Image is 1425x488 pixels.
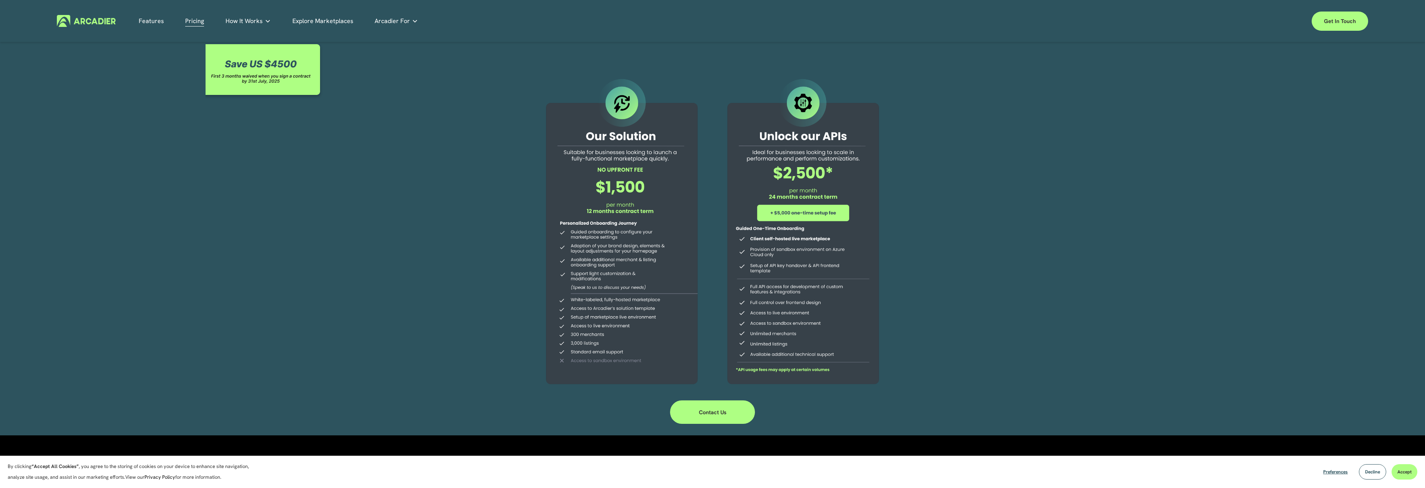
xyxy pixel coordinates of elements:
[144,474,175,480] a: Privacy Policy
[1359,464,1386,480] button: Decline
[8,461,257,483] p: By clicking , you agree to the storing of cookies on your device to enhance site navigation, anal...
[670,400,755,423] a: Contact Us
[375,15,418,27] a: folder dropdown
[1317,464,1354,480] button: Preferences
[1392,464,1417,480] button: Accept
[292,15,353,27] a: Explore Marketplaces
[1312,12,1368,31] a: Get in touch
[1323,469,1348,475] span: Preferences
[226,15,271,27] a: folder dropdown
[375,16,410,27] span: Arcadier For
[185,15,204,27] a: Pricing
[1365,469,1380,475] span: Decline
[139,15,164,27] a: Features
[1397,469,1412,475] span: Accept
[57,15,116,27] img: Arcadier
[226,16,263,27] span: How It Works
[32,463,79,470] strong: “Accept All Cookies”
